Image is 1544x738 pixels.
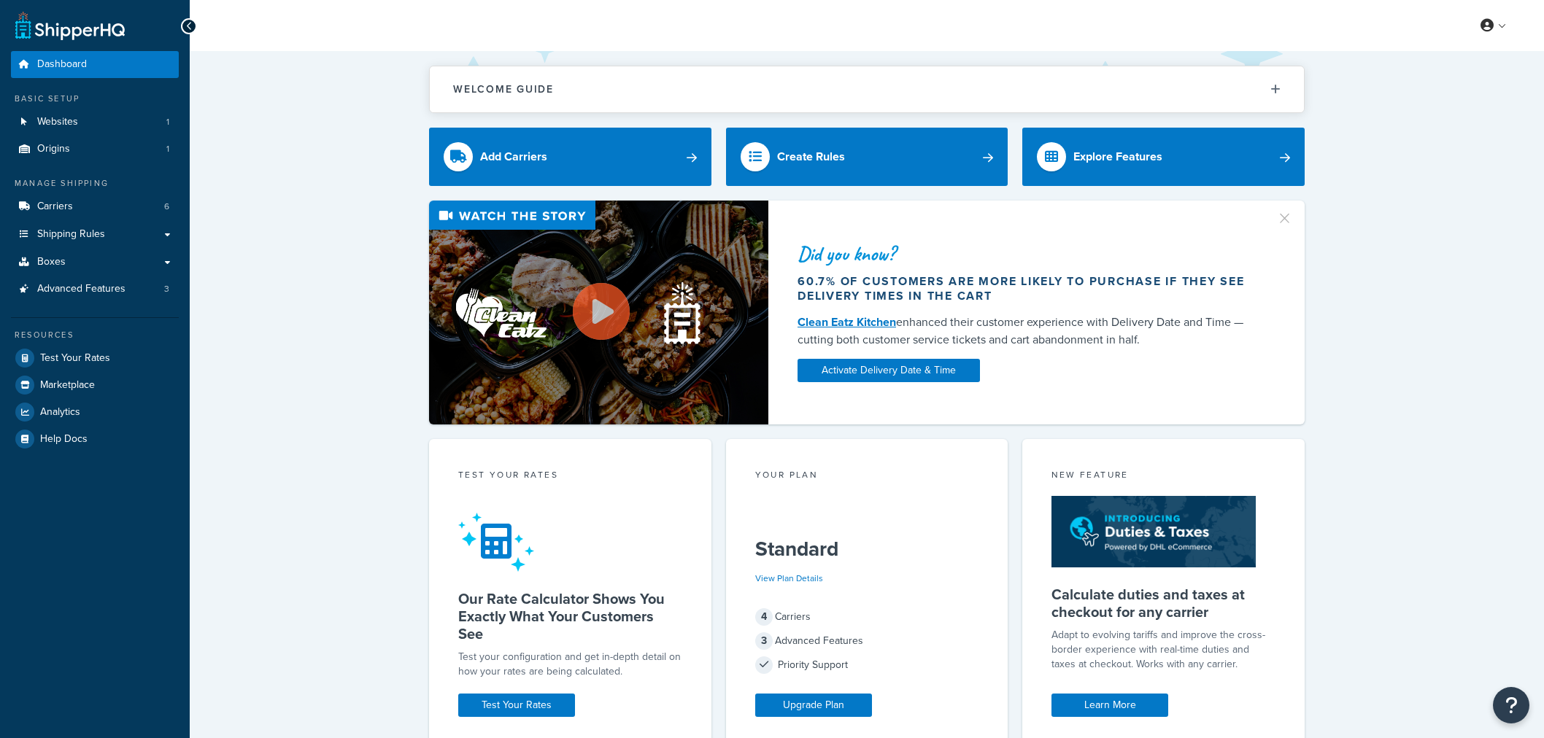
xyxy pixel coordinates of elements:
[11,109,179,136] li: Websites
[726,128,1008,186] a: Create Rules
[164,283,169,295] span: 3
[37,256,66,268] span: Boxes
[755,632,773,650] span: 3
[755,468,979,485] div: Your Plan
[11,193,179,220] a: Carriers6
[37,58,87,71] span: Dashboard
[798,314,1259,349] div: enhanced their customer experience with Delivery Date and Time — cutting both customer service ti...
[11,249,179,276] a: Boxes
[755,608,773,626] span: 4
[458,650,682,679] div: Test your configuration and get in-depth detail on how your rates are being calculated.
[755,607,979,627] div: Carriers
[11,399,179,425] a: Analytics
[458,468,682,485] div: Test your rates
[166,143,169,155] span: 1
[798,314,896,330] a: Clean Eatz Kitchen
[37,201,73,213] span: Carriers
[37,283,126,295] span: Advanced Features
[480,147,547,167] div: Add Carriers
[429,201,768,424] img: Video thumbnail
[40,379,95,392] span: Marketplace
[11,276,179,303] li: Advanced Features
[1022,128,1305,186] a: Explore Features
[11,221,179,248] a: Shipping Rules
[11,109,179,136] a: Websites1
[755,537,979,561] h5: Standard
[777,147,845,167] div: Create Rules
[755,694,872,717] a: Upgrade Plan
[755,655,979,675] div: Priority Support
[11,177,179,190] div: Manage Shipping
[11,193,179,220] li: Carriers
[798,359,980,382] a: Activate Delivery Date & Time
[40,352,110,365] span: Test Your Rates
[11,136,179,163] li: Origins
[1051,628,1275,672] p: Adapt to evolving tariffs and improve the cross-border experience with real-time duties and taxes...
[1051,468,1275,485] div: New Feature
[11,51,179,78] a: Dashboard
[40,433,88,446] span: Help Docs
[458,590,682,642] h5: Our Rate Calculator Shows You Exactly What Your Customers See
[798,244,1259,264] div: Did you know?
[37,143,70,155] span: Origins
[1051,694,1168,717] a: Learn More
[11,93,179,105] div: Basic Setup
[37,228,105,241] span: Shipping Rules
[11,136,179,163] a: Origins1
[11,426,179,452] a: Help Docs
[11,276,179,303] a: Advanced Features3
[453,84,554,95] h2: Welcome Guide
[11,329,179,341] div: Resources
[166,116,169,128] span: 1
[40,406,80,419] span: Analytics
[1493,687,1529,723] button: Open Resource Center
[755,572,823,585] a: View Plan Details
[1051,586,1275,621] h5: Calculate duties and taxes at checkout for any carrier
[37,116,78,128] span: Websites
[755,631,979,651] div: Advanced Features
[429,128,711,186] a: Add Carriers
[11,345,179,371] a: Test Your Rates
[164,201,169,213] span: 6
[11,372,179,398] a: Marketplace
[1073,147,1162,167] div: Explore Features
[430,66,1304,112] button: Welcome Guide
[458,694,575,717] a: Test Your Rates
[798,274,1259,303] div: 60.7% of customers are more likely to purchase if they see delivery times in the cart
